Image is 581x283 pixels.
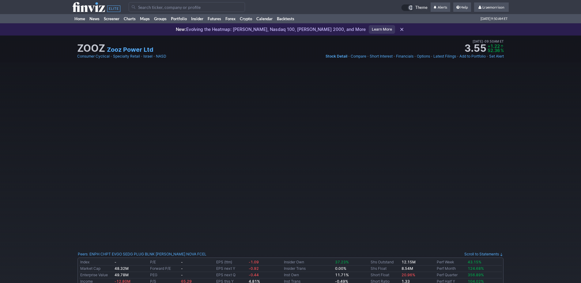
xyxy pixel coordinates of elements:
[215,266,247,272] td: EPS next Y
[149,266,180,272] td: Forward P/E
[149,272,180,278] td: PEG
[436,272,466,278] td: Perf Quarter
[351,53,366,59] a: Compare
[468,273,484,277] span: 356.89%
[393,53,395,59] span: •
[223,14,238,23] a: Forex
[181,266,183,271] b: -
[145,251,155,257] a: BLNK
[483,39,485,44] span: •
[238,14,254,23] a: Crypto
[181,260,183,264] b: -
[100,251,111,257] a: CHPT
[79,259,113,266] td: Index
[186,251,196,257] a: NOVA
[489,53,504,59] a: Set Alert
[115,273,129,277] b: 49.78M
[335,260,349,264] span: 37.23%
[89,251,100,257] a: ENPH
[464,43,486,53] strong: 3.55
[453,2,471,12] a: Help
[176,27,186,32] span: New:
[72,14,87,23] a: Home
[481,14,507,23] span: [DATE] 9:50 AM ET
[77,43,105,53] h1: ZOOZ
[283,266,334,272] td: Insider Trans
[87,14,102,23] a: News
[169,14,189,23] a: Portfolio
[468,266,484,271] span: 124.68%
[123,251,133,257] a: SEDG
[348,53,350,59] span: •
[189,14,206,23] a: Insider
[371,273,389,277] a: Short Float
[500,48,504,53] span: %
[488,43,500,49] span: +1.22
[433,53,456,59] a: Latest Filings
[431,2,450,12] a: Alerts
[115,260,116,264] b: -
[249,260,259,264] span: -1.09
[369,25,395,34] a: Learn More
[474,2,509,12] a: Lraemorrison
[78,251,206,257] div: :
[181,273,183,277] b: -
[431,53,433,59] span: •
[113,53,140,59] a: Specialty Retail
[415,4,428,11] span: Theme
[152,14,169,23] a: Groups
[433,54,456,58] span: Latest Filings
[283,272,334,278] td: Inst Own
[254,14,275,23] a: Calendar
[141,53,143,59] span: •
[335,266,346,271] b: 0.00%
[134,251,144,257] a: PLUG
[249,273,259,277] span: -0.44
[206,14,223,23] a: Futures
[78,252,88,256] a: Peers
[414,53,416,59] span: •
[275,14,296,23] a: Backtests
[488,48,500,53] span: 52.36
[197,251,206,257] a: FCEL
[402,260,416,264] b: 12.15M
[396,53,413,59] a: Financials
[326,54,347,58] span: Stock Detail
[79,266,113,272] td: Market Cap
[457,53,459,59] span: •
[473,39,504,44] span: [DATE] 09:50AM ET
[369,266,400,272] td: Shs Float
[468,260,481,264] span: 43.15%
[143,53,153,59] a: Israel
[335,273,349,277] b: 11.71%
[249,266,259,271] span: -0.92
[138,14,152,23] a: Maps
[436,259,466,266] td: Perf Week
[283,259,334,266] td: Insider Own
[77,53,110,59] a: Consumer Cyclical
[156,251,185,257] a: [PERSON_NAME]
[369,259,400,266] td: Shs Outstand
[436,266,466,272] td: Perf Month
[129,2,245,12] input: Search
[215,259,247,266] td: EPS (ttm)
[402,273,415,277] a: 20.96%
[156,53,166,59] a: NASD
[122,14,138,23] a: Charts
[153,53,155,59] span: •
[482,5,504,9] span: Lraemorrison
[107,45,153,54] a: Zooz Power Ltd
[215,272,247,278] td: EPS next Q
[401,4,428,11] a: Theme
[367,53,369,59] span: •
[79,272,113,278] td: Enterprise Value
[115,266,129,271] b: 48.32M
[326,53,347,59] a: Stock Detail
[464,252,503,256] a: Scroll to Statements
[370,53,393,59] a: Short Interest
[102,14,122,23] a: Screener
[149,259,180,266] td: P/E
[459,53,486,59] a: Add to Portfolio
[112,251,122,257] a: EVGO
